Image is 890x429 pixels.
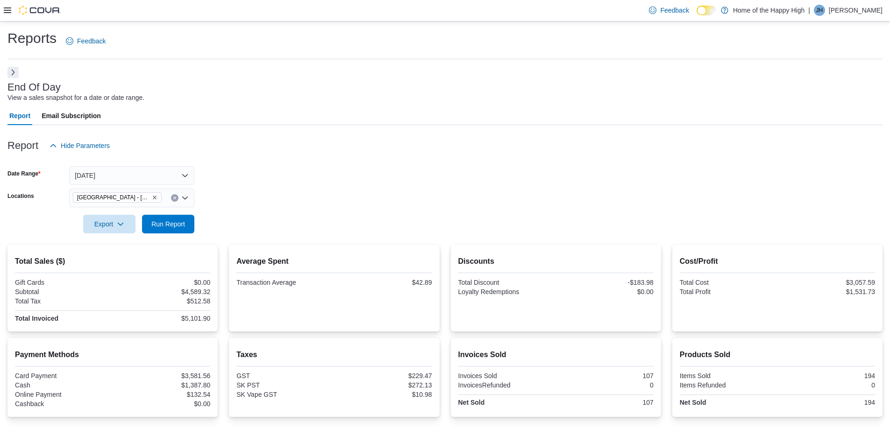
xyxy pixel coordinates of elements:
[15,381,111,389] div: Cash
[236,391,332,398] div: SK Vape GST
[15,349,210,360] h2: Payment Methods
[9,106,30,125] span: Report
[15,279,111,286] div: Gift Cards
[680,381,776,389] div: Items Refunded
[15,372,111,380] div: Card Payment
[46,136,114,155] button: Hide Parameters
[814,5,825,16] div: Joshua Hunt
[558,288,654,295] div: $0.00
[7,93,144,103] div: View a sales snapshot for a date or date range.
[171,194,178,202] button: Clear input
[829,5,883,16] p: [PERSON_NAME]
[15,256,210,267] h2: Total Sales ($)
[7,67,19,78] button: Next
[7,192,34,200] label: Locations
[77,193,150,202] span: [GEOGRAPHIC_DATA] - [GEOGRAPHIC_DATA] - Fire & Flower
[7,82,61,93] h3: End Of Day
[7,170,41,177] label: Date Range
[236,279,332,286] div: Transaction Average
[181,194,189,202] button: Open list of options
[336,391,432,398] div: $10.98
[114,391,210,398] div: $132.54
[336,279,432,286] div: $42.89
[558,279,654,286] div: -$183.98
[660,6,689,15] span: Feedback
[19,6,61,15] img: Cova
[779,399,875,406] div: 194
[42,106,101,125] span: Email Subscription
[458,349,654,360] h2: Invoices Sold
[15,400,111,408] div: Cashback
[680,279,776,286] div: Total Cost
[114,279,210,286] div: $0.00
[73,192,162,203] span: Battleford - Battleford Crossing - Fire & Flower
[558,399,654,406] div: 107
[458,256,654,267] h2: Discounts
[458,381,554,389] div: InvoicesRefunded
[816,5,823,16] span: JH
[69,166,194,185] button: [DATE]
[458,399,485,406] strong: Net Sold
[697,6,716,15] input: Dark Mode
[114,381,210,389] div: $1,387.80
[15,391,111,398] div: Online Payment
[680,288,776,295] div: Total Profit
[733,5,805,16] p: Home of the Happy High
[114,288,210,295] div: $4,589.32
[62,32,109,50] a: Feedback
[83,215,135,233] button: Export
[114,315,210,322] div: $5,101.90
[808,5,810,16] p: |
[142,215,194,233] button: Run Report
[15,315,58,322] strong: Total Invoiced
[680,349,875,360] h2: Products Sold
[114,372,210,380] div: $3,581.56
[558,372,654,380] div: 107
[680,256,875,267] h2: Cost/Profit
[7,140,38,151] h3: Report
[779,279,875,286] div: $3,057.59
[558,381,654,389] div: 0
[236,256,432,267] h2: Average Spent
[680,399,706,406] strong: Net Sold
[152,195,157,200] button: Remove Battleford - Battleford Crossing - Fire & Flower from selection in this group
[7,29,57,48] h1: Reports
[458,372,554,380] div: Invoices Sold
[458,288,554,295] div: Loyalty Redemptions
[61,141,110,150] span: Hide Parameters
[89,215,130,233] span: Export
[236,381,332,389] div: SK PST
[77,36,106,46] span: Feedback
[458,279,554,286] div: Total Discount
[15,288,111,295] div: Subtotal
[114,297,210,305] div: $512.58
[779,381,875,389] div: 0
[779,288,875,295] div: $1,531.73
[151,219,185,229] span: Run Report
[15,297,111,305] div: Total Tax
[645,1,692,20] a: Feedback
[336,372,432,380] div: $229.47
[336,381,432,389] div: $272.13
[779,372,875,380] div: 194
[114,400,210,408] div: $0.00
[236,349,432,360] h2: Taxes
[236,372,332,380] div: GST
[680,372,776,380] div: Items Sold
